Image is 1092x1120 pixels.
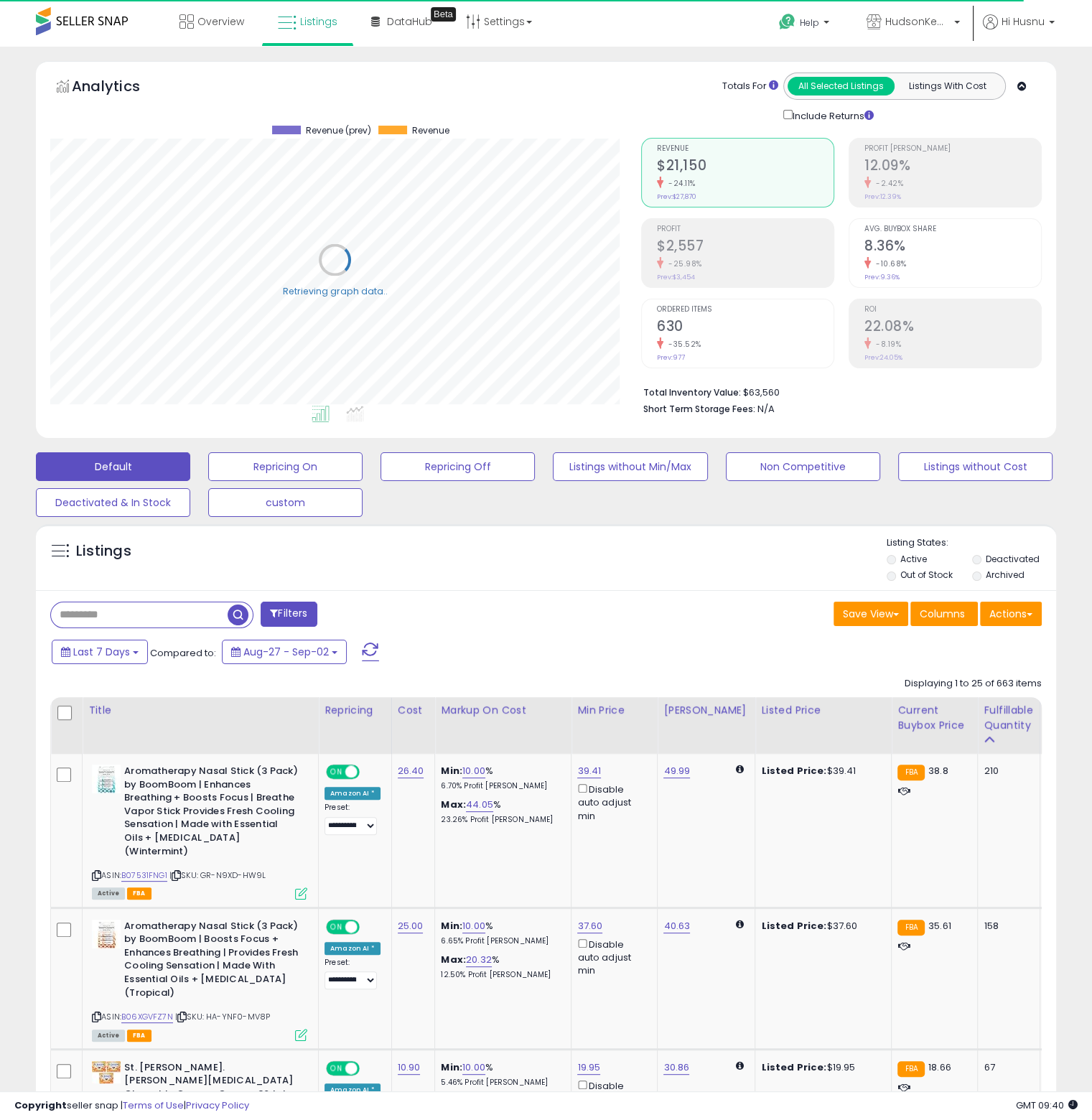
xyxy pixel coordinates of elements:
[150,646,216,660] span: Compared to:
[898,452,1053,481] button: Listings without Cost
[325,1083,381,1096] div: Amazon AI *
[52,640,148,664] button: Last 7 Days
[885,14,950,29] span: HudsonKean Trading
[243,645,329,659] span: Aug-27 - Sep-02
[327,766,345,778] span: ON
[984,765,1028,778] div: 210
[657,273,695,281] small: Prev: $3,454
[657,192,696,201] small: Prev: $27,870
[900,569,953,581] label: Out of Stock
[577,764,601,778] a: 39.41
[897,920,924,935] small: FBA
[928,919,951,933] span: 35.61
[864,306,1041,314] span: ROI
[864,318,1041,337] h2: 22.08%
[462,764,485,778] a: 10.00
[441,953,466,966] b: Max:
[435,697,571,754] th: The percentage added to the cost of goods (COGS) that forms the calculator for Min & Max prices.
[983,14,1055,47] a: Hi Husnu
[175,1011,270,1022] span: | SKU: HA-YNF0-MV8P
[864,353,902,362] small: Prev: 24.05%
[92,765,121,793] img: 41NHRUk86KL._SL40_.jpg
[663,764,690,778] a: 49.99
[76,541,131,561] h5: Listings
[358,920,381,933] span: OFF
[441,1060,462,1074] b: Min:
[864,192,901,201] small: Prev: 12.39%
[72,76,168,100] h5: Analytics
[773,107,891,123] div: Include Returns
[577,919,602,933] a: 37.60
[864,157,1041,177] h2: 12.09%
[871,339,901,350] small: -8.19%
[441,920,560,946] div: %
[657,225,834,233] span: Profit
[657,145,834,153] span: Revenue
[441,703,565,718] div: Markup on Cost
[1002,14,1045,29] span: Hi Husnu
[124,920,299,1003] b: Aromatherapy Nasal Stick (3 Pack) by BoomBoom | Boosts Focus + Enhances Breathing | Provides Fres...
[462,1060,485,1075] a: 10.00
[92,887,125,900] span: All listings currently available for purchase on Amazon
[325,787,381,800] div: Amazon AI *
[761,765,880,778] div: $39.41
[441,765,560,791] div: %
[788,77,895,95] button: All Selected Listings
[577,703,651,718] div: Min Price
[900,553,927,565] label: Active
[300,14,337,29] span: Listings
[124,765,299,862] b: Aromatherapy Nasal Stick (3 Pack) by BoomBoom | Enhances Breathing + Boosts Focus | Breathe Vapor...
[897,703,971,733] div: Current Buybox Price
[920,607,965,621] span: Columns
[663,339,701,350] small: -35.52%
[36,488,190,517] button: Deactivated & In Stock
[466,798,493,812] a: 44.05
[657,353,685,362] small: Prev: 977
[905,677,1042,691] div: Displaying 1 to 25 of 663 items
[980,602,1042,626] button: Actions
[663,919,690,933] a: 40.63
[887,536,1056,550] p: Listing States:
[871,258,907,269] small: -10.68%
[208,452,363,481] button: Repricing On
[761,1061,880,1074] div: $19.95
[800,17,819,29] span: Help
[643,403,755,415] b: Short Term Storage Fees:
[441,764,462,778] b: Min:
[441,798,466,811] b: Max:
[124,1061,299,1118] b: St. [PERSON_NAME]. [PERSON_NAME][MEDICAL_DATA] Chewable Orange, Orange 36 tabs 81 mg(Pack of 3)
[761,920,880,933] div: $37.60
[92,1061,121,1083] img: 51Vf3+Wap8L._SL40_.jpg
[325,958,381,990] div: Preset:
[441,1061,560,1088] div: %
[36,452,190,481] button: Default
[197,14,244,29] span: Overview
[778,13,796,31] i: Get Help
[761,703,885,718] div: Listed Price
[88,703,312,718] div: Title
[643,386,741,398] b: Total Inventory Value:
[928,764,948,778] span: 38.8
[577,781,646,823] div: Disable auto adjust min
[663,703,749,718] div: [PERSON_NAME]
[657,318,834,337] h2: 630
[928,1060,951,1074] span: 18.66
[92,1030,125,1042] span: All listings currently available for purchase on Amazon
[441,936,560,946] p: 6.65% Profit [PERSON_NAME]
[864,273,900,281] small: Prev: 9.36%
[441,781,560,791] p: 6.70% Profit [PERSON_NAME]
[577,1060,600,1075] a: 19.95
[767,2,844,47] a: Help
[92,920,121,948] img: 41A3hzQhKbL._SL40_.jpg
[761,1060,826,1074] b: Listed Price:
[657,306,834,314] span: Ordered Items
[283,284,388,297] div: Retrieving graph data..
[327,920,345,933] span: ON
[222,640,347,664] button: Aug-27 - Sep-02
[441,953,560,980] div: %
[722,80,778,93] div: Totals For
[14,1098,67,1112] strong: Copyright
[208,488,363,517] button: custom
[1016,1098,1078,1112] span: 2025-09-10 09:40 GMT
[871,178,903,189] small: -2.42%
